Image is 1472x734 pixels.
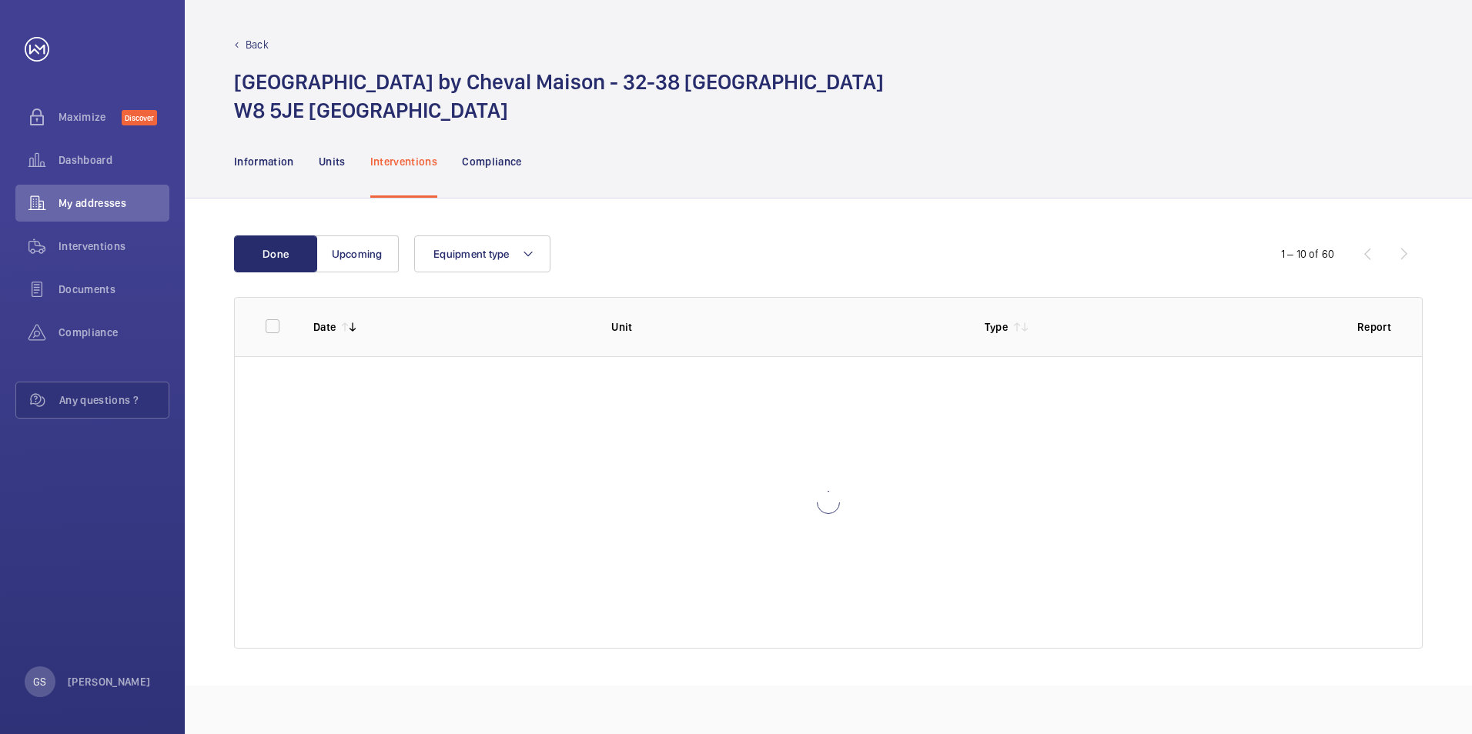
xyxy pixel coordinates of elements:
[462,154,522,169] p: Compliance
[59,239,169,254] span: Interventions
[611,319,959,335] p: Unit
[313,319,336,335] p: Date
[33,674,46,689] p: GS
[246,37,269,52] p: Back
[59,109,122,125] span: Maximize
[68,674,151,689] p: [PERSON_NAME]
[433,248,510,260] span: Equipment type
[370,154,438,169] p: Interventions
[1281,246,1334,262] div: 1 – 10 of 60
[59,325,169,340] span: Compliance
[985,319,1008,335] p: Type
[234,68,884,125] h1: [GEOGRAPHIC_DATA] by Cheval Maison - 32-38 [GEOGRAPHIC_DATA] W8 5JE [GEOGRAPHIC_DATA]
[59,152,169,168] span: Dashboard
[234,154,294,169] p: Information
[414,235,550,272] button: Equipment type
[59,195,169,211] span: My addresses
[1357,319,1391,335] p: Report
[234,235,317,272] button: Done
[122,110,157,125] span: Discover
[59,282,169,297] span: Documents
[319,154,346,169] p: Units
[316,235,399,272] button: Upcoming
[59,392,169,408] span: Any questions ?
